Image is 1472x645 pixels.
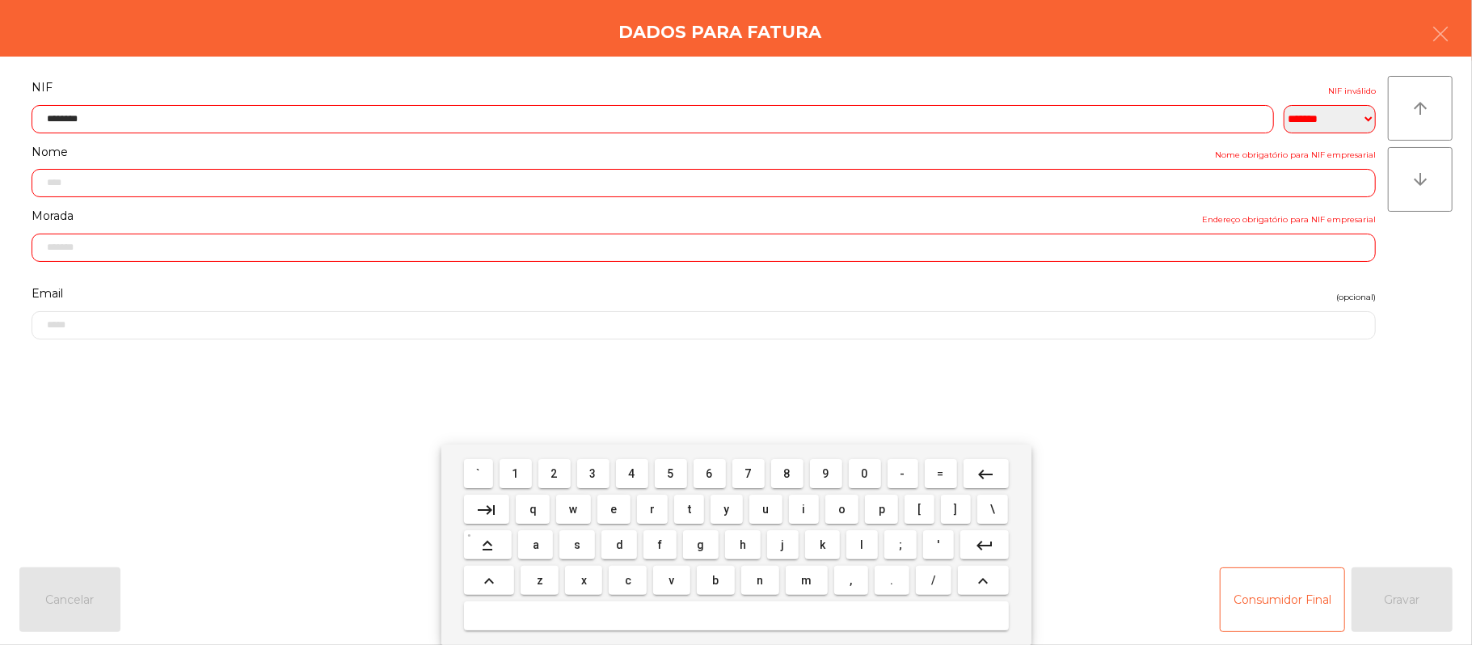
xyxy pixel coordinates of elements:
button: . [875,566,909,595]
button: t [674,495,704,524]
button: l [846,530,878,559]
span: . [890,574,893,587]
span: ] [954,503,957,516]
button: j [767,530,799,559]
span: v [669,574,675,587]
span: ' [937,538,939,551]
button: ; [884,530,916,559]
span: 3 [590,467,597,480]
span: [ [917,503,921,516]
button: f [643,530,676,559]
span: s [574,538,580,551]
span: Endereço obrigatório para NIF empresarial [1202,212,1376,227]
button: d [601,530,637,559]
button: , [834,566,868,595]
span: i [802,503,805,516]
button: arrow_downward [1388,147,1453,212]
span: Email [32,283,63,305]
span: l [860,538,863,551]
mat-icon: keyboard_return [975,536,994,555]
span: / [931,574,935,587]
span: n [757,574,763,587]
span: 0 [862,467,868,480]
button: o [825,495,859,524]
span: 2 [551,467,558,480]
button: h [725,530,760,559]
span: b [713,574,719,587]
mat-icon: keyboard_arrow_up [973,571,993,591]
span: ` [477,467,480,480]
button: 3 [577,459,609,488]
span: 1 [512,467,519,480]
button: m [786,566,828,595]
button: \ [977,495,1009,524]
span: 4 [629,467,635,480]
span: 9 [823,467,829,480]
span: e [610,503,617,516]
span: h [740,538,746,551]
span: g [698,538,705,551]
span: Nome obrigatório para NIF empresarial [1215,147,1376,162]
span: k [820,538,825,551]
button: p [865,495,898,524]
span: 8 [784,467,791,480]
span: z [537,574,543,587]
button: - [888,459,918,488]
i: arrow_downward [1411,170,1430,189]
span: 7 [745,467,752,480]
button: y [711,495,743,524]
button: ' [923,530,954,559]
button: s [559,530,594,559]
mat-icon: keyboard_backspace [976,465,996,484]
h4: Dados para Fatura [618,20,821,44]
span: t [688,503,691,516]
button: 4 [616,459,648,488]
span: (opcional) [1336,289,1376,305]
button: ` [464,459,493,488]
span: f [658,538,662,551]
button: / [916,566,951,595]
span: m [801,574,812,587]
i: arrow_upward [1411,99,1430,118]
button: v [653,566,690,595]
span: p [879,503,885,516]
button: [ [905,495,934,524]
button: k [805,530,839,559]
button: ] [941,495,971,524]
button: e [597,495,631,524]
button: q [516,495,550,524]
span: q [529,503,537,516]
span: ; [899,538,902,551]
button: b [697,566,735,595]
button: r [637,495,669,524]
button: 0 [849,459,881,488]
span: r [650,503,655,516]
button: x [565,566,602,595]
button: n [741,566,779,595]
button: z [521,566,559,595]
button: = [925,459,957,488]
button: 2 [538,459,571,488]
span: , [850,574,852,587]
span: j [782,538,785,551]
button: 1 [500,459,532,488]
button: a [518,530,553,559]
span: u [762,503,769,516]
span: 6 [706,467,713,480]
span: NIF [32,77,53,99]
span: \ [990,503,995,516]
span: y [724,503,730,516]
button: u [749,495,782,524]
button: 9 [810,459,842,488]
button: 8 [771,459,803,488]
button: i [789,495,819,524]
span: Nome [32,141,68,163]
span: x [581,574,587,587]
button: 5 [655,459,687,488]
span: - [900,467,905,480]
span: d [616,538,623,551]
span: w [569,503,577,516]
span: o [838,503,846,516]
mat-icon: keyboard_arrow_up [479,571,499,591]
span: 5 [668,467,674,480]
